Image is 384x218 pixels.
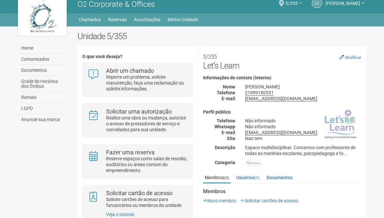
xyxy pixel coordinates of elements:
a: Novo membro [203,198,236,203]
a: 5/355 [285,2,302,7]
a: Modificar [339,54,361,60]
p: Realize uma obra ou mudança, autorize o acesso de prestadores de serviço e convidados para sua un... [106,115,188,132]
strong: E-mail [222,130,235,135]
img: business.png [324,110,356,142]
strong: E-mail [222,96,235,101]
small: Modificar [345,55,361,60]
h2: Unidade 5/355 [77,31,366,41]
a: Reservas [108,15,127,24]
small: (3) [224,176,229,180]
h2: Let’s Learn [203,51,361,70]
a: Home [20,43,68,54]
a: Documentos [265,173,294,182]
div: Nao tem [240,135,366,141]
p: Solicite cartões de acesso para funcionários ou membros da unidade. [106,196,188,208]
a: Solicitar uma autorização Realize uma obra ou mudança, autorize o acesso de prestadores de serviç... [88,109,187,132]
strong: Abrir um chamado [106,67,154,74]
strong: Telefone [217,90,235,95]
h4: O que você deseja? [82,54,193,59]
div: Cursos [245,160,262,166]
a: Membros(3) [203,173,231,183]
a: Comunicados [20,54,68,65]
h4: Informações de contato (interno) [203,75,361,80]
a: Fazer uma reserva Reserve espaços como salas de reunião, auditórios ou áreas comum do empreendime... [88,149,187,173]
strong: Descrição [215,145,235,150]
a: Usuários(1) [235,173,261,182]
a: [PERSON_NAME] [325,2,364,7]
a: Autorizações [134,15,160,24]
a: Solicitar cartão de acesso Solicite cartões de acesso para funcionários ou membros da unidade. [88,190,187,208]
div: Espaco multidisciplinar. Contamos com professores de todas as matérias escolares, psicopedagoga e... [240,145,366,156]
p: Reporte um problema, solicite manutenção, faça uma reclamação ou solicite informações. [106,74,188,92]
strong: Whatsapp [214,124,235,129]
a: LGPD [20,103,68,114]
small: (1) [254,176,259,180]
strong: Membros [203,189,361,195]
div: Não informado [240,118,366,124]
strong: Solicitar cartão de acesso [106,190,172,196]
a: Minha Unidade [168,15,198,24]
div: Não informado [240,124,366,130]
p: Reserve espaços como salas de reunião, auditórios ou áreas comum do empreendimento. [106,156,188,173]
h4: Perfil público [203,110,361,115]
strong: Categoria [215,160,235,165]
a: Veja o tutorial [106,212,134,217]
small: 5/355 [203,54,217,60]
strong: Nome [223,84,235,89]
a: Solicitar cartões de acesso [240,198,298,203]
a: Anuncie sua marca [20,114,68,125]
a: Abrir um chamado Reporte um problema, solicite manutenção, faça uma reclamação ou solicite inform... [88,68,187,92]
div: [PERSON_NAME] [240,84,366,90]
a: Documentos [20,65,68,76]
strong: Telefone [217,118,235,123]
a: Chamados [79,15,101,24]
strong: Fazer uma reserva [106,149,155,156]
strong: Solicitar uma autorização [106,108,172,115]
a: Grade de Horários dos Ônibus [20,76,68,92]
a: Ramais [20,92,68,103]
strong: Site [227,136,235,141]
